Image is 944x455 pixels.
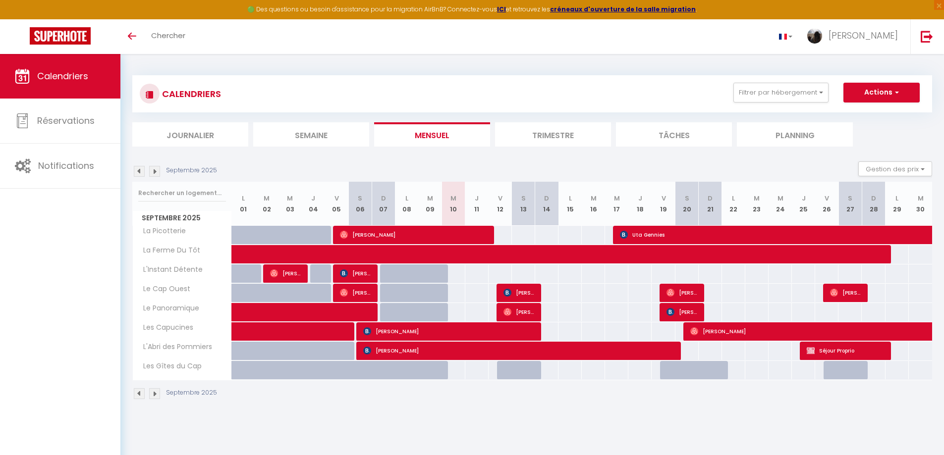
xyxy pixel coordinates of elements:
[340,283,371,302] span: [PERSON_NAME]
[862,182,885,226] th: 28
[278,182,302,226] th: 03
[497,5,506,13] a: ICI
[807,28,822,44] img: ...
[311,194,315,203] abbr: J
[815,182,838,226] th: 26
[921,30,933,43] img: logout
[848,194,852,203] abbr: S
[442,182,465,226] th: 10
[503,283,535,302] span: [PERSON_NAME]
[628,182,652,226] th: 18
[151,30,185,41] span: Chercher
[871,194,876,203] abbr: D
[242,194,245,203] abbr: L
[160,83,221,105] h3: CALENDRIERS
[418,182,442,226] th: 09
[838,182,862,226] th: 27
[614,194,620,203] abbr: M
[30,27,91,45] img: Super Booking
[843,83,920,102] button: Actions
[134,264,205,275] span: L'Instant Détente
[134,226,188,237] span: La Picotterie
[264,194,270,203] abbr: M
[395,182,418,226] th: 08
[133,211,231,225] span: Septembre 2025
[255,182,278,226] th: 02
[591,194,597,203] abbr: M
[800,19,910,54] a: ... [PERSON_NAME]
[358,194,362,203] abbr: S
[830,283,861,302] span: [PERSON_NAME]
[381,194,386,203] abbr: D
[512,182,535,226] th: 13
[807,341,885,360] span: Séjour Proprio
[732,194,735,203] abbr: L
[450,194,456,203] abbr: M
[166,388,217,398] p: Septembre 2025
[134,342,215,353] span: L'Abri des Pommiers
[134,245,203,256] span: La Ferme Du Tôt
[37,114,95,127] span: Réservations
[134,361,204,372] span: Les Gîtes du Cap
[340,264,371,283] span: [PERSON_NAME]
[363,322,534,341] span: [PERSON_NAME]
[699,182,722,226] th: 21
[733,83,829,102] button: Filtrer par hébergement
[708,194,713,203] abbr: D
[340,225,488,244] span: [PERSON_NAME]
[745,182,769,226] th: 23
[495,122,611,147] li: Trimestre
[722,182,745,226] th: 22
[132,122,248,147] li: Journalier
[550,5,696,13] a: créneaux d'ouverture de la salle migration
[895,194,898,203] abbr: L
[134,284,193,295] span: Le Cap Ouest
[666,283,698,302] span: [PERSON_NAME]
[825,194,829,203] abbr: V
[302,182,325,226] th: 04
[616,122,732,147] li: Tâches
[134,322,196,333] span: Les Capucines
[465,182,489,226] th: 11
[38,159,94,172] span: Notifications
[138,184,226,202] input: Rechercher un logement...
[475,194,479,203] abbr: J
[605,182,628,226] th: 17
[144,19,193,54] a: Chercher
[334,194,339,203] abbr: V
[498,194,502,203] abbr: V
[737,122,853,147] li: Planning
[675,182,699,226] th: 20
[535,182,558,226] th: 14
[325,182,348,226] th: 05
[666,303,698,321] span: [PERSON_NAME]
[792,182,815,226] th: 25
[503,303,535,321] span: [PERSON_NAME]
[769,182,792,226] th: 24
[918,194,924,203] abbr: M
[287,194,293,203] abbr: M
[909,182,932,226] th: 30
[8,4,38,34] button: Ouvrir le widget de chat LiveChat
[685,194,689,203] abbr: S
[372,182,395,226] th: 07
[363,341,674,360] span: [PERSON_NAME]
[662,194,666,203] abbr: V
[253,122,369,147] li: Semaine
[858,161,932,176] button: Gestion des prix
[777,194,783,203] abbr: M
[886,182,909,226] th: 29
[754,194,760,203] abbr: M
[569,194,572,203] abbr: L
[37,70,88,82] span: Calendriers
[638,194,642,203] abbr: J
[166,166,217,175] p: Septembre 2025
[652,182,675,226] th: 19
[405,194,408,203] abbr: L
[374,122,490,147] li: Mensuel
[270,264,301,283] span: [PERSON_NAME]
[232,182,255,226] th: 01
[544,194,549,203] abbr: D
[802,194,806,203] abbr: J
